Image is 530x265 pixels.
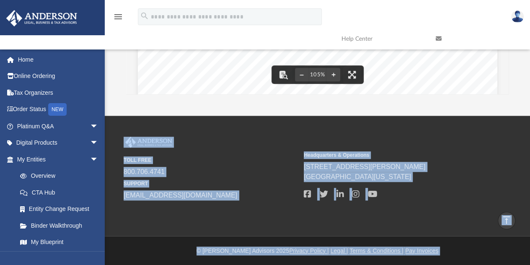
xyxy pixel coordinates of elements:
[335,22,429,55] a: Help Center
[498,212,515,229] a: vertical_align_top
[124,156,298,164] small: TOLL FREE
[6,68,111,85] a: Online Ordering
[105,247,530,255] div: © [PERSON_NAME] Advisors 2025
[12,201,111,218] a: Entity Change Request
[6,101,111,118] a: Order StatusNEW
[304,163,425,170] a: [STREET_ADDRESS][PERSON_NAME]
[124,168,165,175] a: 800.706.4741
[90,118,107,135] span: arrow_drop_down
[308,72,327,78] div: Current zoom level
[295,65,308,84] button: Zoom out
[12,184,111,201] a: CTA Hub
[343,65,361,84] button: Enter fullscreen
[405,247,438,254] a: Pay Invoices
[349,247,403,254] a: Terms & Conditions |
[113,12,123,22] i: menu
[502,215,512,225] i: vertical_align_top
[6,51,111,68] a: Home
[289,247,329,254] a: Privacy Policy |
[274,65,292,84] button: Toggle findbar
[4,10,80,26] img: Anderson Advisors Platinum Portal
[124,192,237,199] a: [EMAIL_ADDRESS][DOMAIN_NAME]
[304,151,478,159] small: Headquarters & Operations
[511,10,524,23] img: User Pic
[327,65,340,84] button: Zoom in
[304,173,411,180] a: [GEOGRAPHIC_DATA][US_STATE]
[6,118,111,135] a: Platinum Q&Aarrow_drop_down
[331,247,348,254] a: Legal |
[12,168,111,184] a: Overview
[124,137,174,148] img: Anderson Advisors Platinum Portal
[140,11,149,21] i: search
[113,16,123,22] a: menu
[48,103,67,116] div: NEW
[6,135,111,151] a: Digital Productsarrow_drop_down
[6,151,111,168] a: My Entitiesarrow_drop_down
[6,84,111,101] a: Tax Organizers
[12,217,111,234] a: Binder Walkthrough
[12,234,107,251] a: My Blueprint
[90,135,107,152] span: arrow_drop_down
[124,180,298,187] small: SUPPORT
[90,151,107,168] span: arrow_drop_down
